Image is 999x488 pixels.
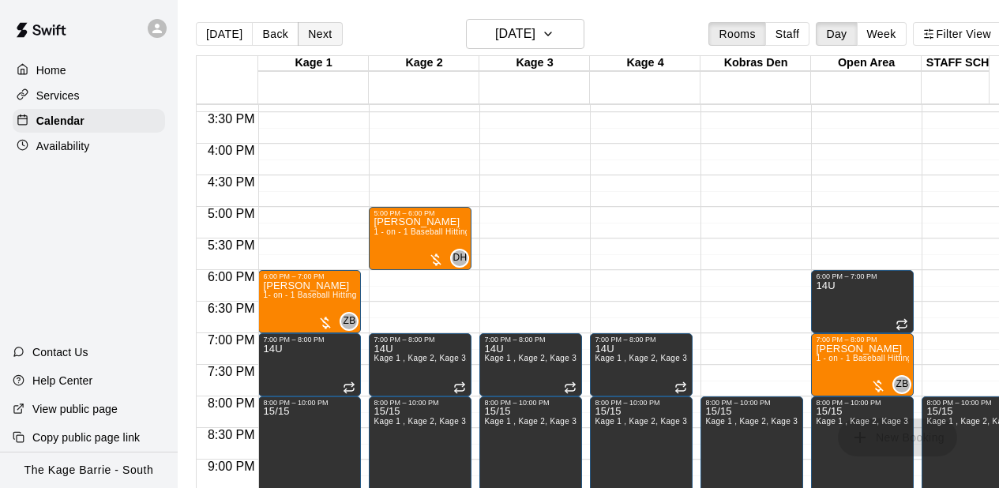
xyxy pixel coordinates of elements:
p: Availability [36,138,90,154]
button: Next [298,22,342,46]
div: 6:00 PM – 7:00 PM: 14U [811,270,914,333]
button: [DATE] [466,19,584,49]
div: Kage 4 [590,56,700,71]
span: Zach Biery [346,312,359,331]
p: Help Center [32,373,92,389]
span: 4:00 PM [204,144,259,157]
div: 8:00 PM – 10:00 PM [705,399,774,407]
span: 6:30 PM [204,302,259,315]
div: Kage 1 [258,56,369,71]
button: Staff [765,22,810,46]
span: Recurring event [674,381,687,394]
div: 7:00 PM – 8:00 PM [374,336,438,343]
div: 7:00 PM – 8:00 PM: 14U [479,333,582,396]
span: Kage 1 , Kage 2, Kage 3, Kage 4, Kobras Den, Open Area, STAFF SCHEDULE, Kage 6, Gym, Gym 2 [484,417,864,426]
a: Services [13,84,165,107]
span: ZB [343,313,355,329]
span: Kage 1 , Kage 2, Kage 3, Kage 4 [374,354,498,362]
div: Kage 3 [479,56,590,71]
span: 4:30 PM [204,175,259,189]
span: 8:30 PM [204,428,259,441]
span: DH [453,250,467,266]
div: 8:00 PM – 10:00 PM [263,399,332,407]
span: 1 - on - 1 Baseball Hitting and Pitching Clinic [816,354,984,362]
span: Kage 1 , Kage 2, Kage 3, Kage 4 [595,354,719,362]
div: 7:00 PM – 8:00 PM [595,336,659,343]
div: Zach Biery [340,312,359,331]
span: Recurring event [896,318,908,331]
div: 7:00 PM – 8:00 PM [816,336,881,343]
div: 6:00 PM – 7:00 PM [263,272,328,280]
p: View public page [32,401,118,417]
div: 8:00 PM – 10:00 PM [595,399,663,407]
div: 7:00 PM – 8:00 PM: 14U [590,333,693,396]
button: Back [252,22,299,46]
p: Contact Us [32,344,88,360]
span: Kage 1 , Kage 2, Kage 3, Kage 4 [484,354,608,362]
span: 8:00 PM [204,396,259,410]
span: 5:00 PM [204,207,259,220]
span: 7:30 PM [204,365,259,378]
div: 5:00 PM – 6:00 PM: Nathan Bakonyi [369,207,471,270]
button: [DATE] [196,22,253,46]
div: Zach Biery [892,375,911,394]
p: Services [36,88,80,103]
div: 8:00 PM – 10:00 PM [374,399,442,407]
div: 7:00 PM – 8:00 PM: 14U [369,333,471,396]
div: Dan Hodgins [450,249,469,268]
div: 8:00 PM – 10:00 PM [816,399,884,407]
div: 5:00 PM – 6:00 PM [374,209,438,217]
a: Calendar [13,109,165,133]
div: 6:00 PM – 7:00 PM [816,272,881,280]
button: Rooms [708,22,765,46]
p: Copy public page link [32,430,140,445]
span: ZB [896,377,908,392]
span: Dan Hodgins [456,249,469,268]
div: Kobras Den [700,56,811,71]
div: 7:00 PM – 8:00 PM [484,336,549,343]
span: Recurring event [564,381,576,394]
span: Recurring event [343,381,355,394]
p: The Kage Barrie - South [24,462,154,479]
a: Availability [13,134,165,158]
div: Kage 2 [369,56,479,71]
span: Kage 1 , Kage 2, Kage 3, Kage 4, Kobras Den, Open Area, STAFF SCHEDULE, Kage 6, Gym, Gym 2 [595,417,975,426]
span: Recurring event [453,381,466,394]
div: 6:00 PM – 7:00 PM: Mason Blakslee [258,270,361,333]
span: Kage 1 , Kage 2, Kage 3, Kage 4, Kobras Den, Open Area, STAFF SCHEDULE, Kage 6, Gym, Gym 2 [374,417,753,426]
button: Day [816,22,857,46]
div: 7:00 PM – 8:00 PM: 14U [258,333,361,396]
span: 1 - on - 1 Baseball Hitting and Pitching Clinic [374,227,542,236]
span: 7:00 PM [204,333,259,347]
span: You don't have the permission to add bookings [838,430,957,443]
span: 3:30 PM [204,112,259,126]
div: 7:00 PM – 8:00 PM [263,336,328,343]
h6: [DATE] [495,23,535,45]
button: Week [857,22,907,46]
span: Zach Biery [899,375,911,394]
div: Open Area [811,56,922,71]
div: 8:00 PM – 10:00 PM [926,399,995,407]
span: 9:00 PM [204,460,259,473]
p: Home [36,62,66,78]
a: Home [13,58,165,82]
span: 6:00 PM [204,270,259,283]
p: Calendar [36,113,85,129]
div: 8:00 PM – 10:00 PM [484,399,553,407]
div: 7:00 PM – 8:00 PM: Jayce Rajmoolie [811,333,914,396]
span: 5:30 PM [204,238,259,252]
span: 1- on - 1 Baseball Hitting Clinic [263,291,380,299]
